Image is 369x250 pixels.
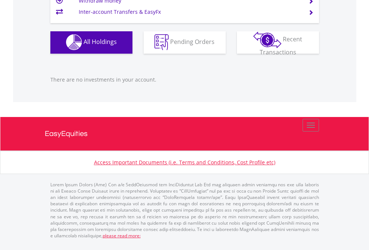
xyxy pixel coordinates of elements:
a: Access Important Documents (i.e. Terms and Conditions, Cost Profile etc) [94,159,275,166]
span: Pending Orders [170,38,215,46]
a: EasyEquities [45,117,325,151]
p: There are no investments in your account. [50,76,319,83]
button: Recent Transactions [237,31,319,54]
p: Lorem Ipsum Dolors (Ame) Con a/e SeddOeiusmod tem InciDiduntut Lab Etd mag aliquaen admin veniamq... [50,181,319,239]
button: Pending Orders [144,31,226,54]
span: Recent Transactions [260,35,303,56]
span: All Holdings [84,38,117,46]
img: holdings-wht.png [66,34,82,50]
img: transactions-zar-wht.png [253,32,281,48]
button: All Holdings [50,31,132,54]
a: please read more: [103,232,141,239]
img: pending_instructions-wht.png [154,34,169,50]
td: Inter-account Transfers & EasyFx [79,6,299,18]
